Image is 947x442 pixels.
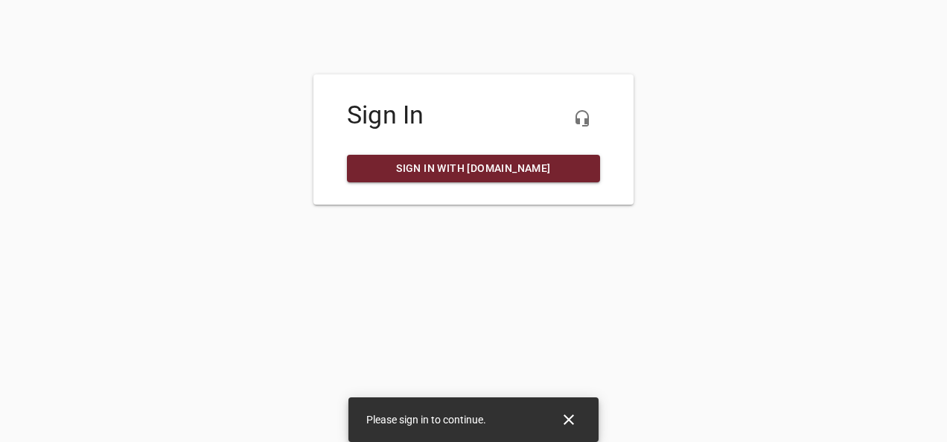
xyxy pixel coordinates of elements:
[359,159,588,178] span: Sign in with [DOMAIN_NAME]
[347,155,600,182] a: Sign in with [DOMAIN_NAME]
[366,414,486,426] span: Please sign in to continue.
[551,402,587,438] button: Close
[347,100,600,130] h4: Sign In
[564,100,600,136] button: Live Chat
